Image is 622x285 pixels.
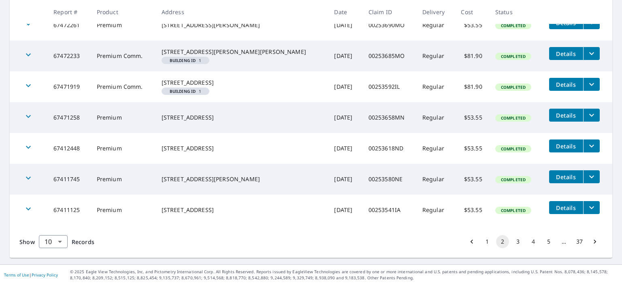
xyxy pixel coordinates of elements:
[549,47,583,60] button: detailsBtn-67472233
[19,238,35,246] span: Show
[527,235,540,248] button: Go to page 4
[583,78,600,91] button: filesDropdownBtn-67471919
[416,195,455,225] td: Regular
[362,133,416,164] td: 00253618ND
[90,195,155,225] td: Premium
[511,235,524,248] button: Go to page 3
[90,10,155,41] td: Premium
[47,71,90,102] td: 67471919
[454,71,488,102] td: $81.90
[328,10,362,41] td: [DATE]
[39,230,68,253] div: 10
[47,195,90,225] td: 67411125
[328,41,362,71] td: [DATE]
[583,109,600,122] button: filesDropdownBtn-67471258
[558,238,571,246] div: …
[362,102,416,133] td: 00253658MN
[47,164,90,195] td: 67411745
[328,133,362,164] td: [DATE]
[496,146,530,152] span: Completed
[4,272,29,278] a: Terms of Use
[47,10,90,41] td: 67472261
[454,164,488,195] td: $53.55
[554,81,578,88] span: Details
[554,173,578,181] span: Details
[162,21,322,29] div: [STREET_ADDRESS][PERSON_NAME]
[328,71,362,102] td: [DATE]
[496,84,530,90] span: Completed
[47,133,90,164] td: 67412448
[70,269,618,281] p: © 2025 Eagle View Technologies, Inc. and Pictometry International Corp. All Rights Reserved. Repo...
[165,89,207,93] span: 1
[496,23,530,28] span: Completed
[454,133,488,164] td: $53.55
[496,177,530,182] span: Completed
[416,41,455,71] td: Regular
[416,164,455,195] td: Regular
[549,170,583,183] button: detailsBtn-67411745
[39,235,68,248] div: Show 10 records
[573,235,586,248] button: Go to page 37
[416,10,455,41] td: Regular
[416,133,455,164] td: Regular
[90,71,155,102] td: Premium Comm.
[454,10,488,41] td: $53.55
[162,114,322,122] div: [STREET_ADDRESS]
[47,41,90,71] td: 67472233
[362,164,416,195] td: 00253580NE
[464,235,603,248] nav: pagination navigation
[554,142,578,150] span: Details
[465,235,478,248] button: Go to previous page
[162,144,322,152] div: [STREET_ADDRESS]
[454,195,488,225] td: $53.55
[162,48,322,56] div: [STREET_ADDRESS][PERSON_NAME][PERSON_NAME]
[162,206,322,214] div: [STREET_ADDRESS]
[549,109,583,122] button: detailsBtn-67471258
[583,47,600,60] button: filesDropdownBtn-67472233
[583,139,600,152] button: filesDropdownBtn-67412448
[496,115,530,121] span: Completed
[170,89,196,93] em: Building ID
[162,79,322,87] div: [STREET_ADDRESS]
[170,58,196,62] em: Building ID
[549,139,583,152] button: detailsBtn-67412448
[416,102,455,133] td: Regular
[328,164,362,195] td: [DATE]
[554,50,578,58] span: Details
[72,238,94,246] span: Records
[549,78,583,91] button: detailsBtn-67471919
[542,235,555,248] button: Go to page 5
[416,71,455,102] td: Regular
[554,111,578,119] span: Details
[362,41,416,71] td: 00253685MO
[47,102,90,133] td: 67471258
[328,195,362,225] td: [DATE]
[90,133,155,164] td: Premium
[481,235,494,248] button: Go to page 1
[162,175,322,183] div: [STREET_ADDRESS][PERSON_NAME]
[165,58,207,62] span: 1
[549,201,583,214] button: detailsBtn-67411125
[583,170,600,183] button: filesDropdownBtn-67411745
[362,195,416,225] td: 00253541IA
[362,10,416,41] td: 00253690MO
[554,204,578,212] span: Details
[4,272,58,277] p: |
[328,102,362,133] td: [DATE]
[496,235,509,248] button: page 2
[583,201,600,214] button: filesDropdownBtn-67411125
[588,235,601,248] button: Go to next page
[362,71,416,102] td: 00253592IL
[32,272,58,278] a: Privacy Policy
[454,102,488,133] td: $53.55
[90,102,155,133] td: Premium
[90,164,155,195] td: Premium
[90,41,155,71] td: Premium Comm.
[454,41,488,71] td: $81.90
[496,208,530,213] span: Completed
[496,54,530,59] span: Completed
